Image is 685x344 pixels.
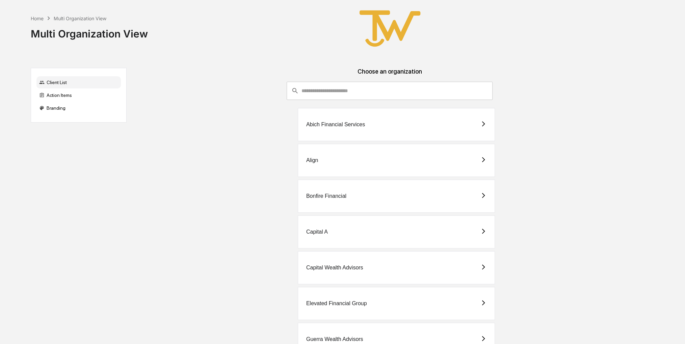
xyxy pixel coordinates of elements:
div: Abich Financial Services [306,122,365,128]
div: Branding [36,102,121,114]
div: Choose an organization [132,68,647,82]
img: True West [356,5,424,52]
div: Client List [36,76,121,88]
div: Capital Wealth Advisors [306,265,363,271]
div: Multi Organization View [31,22,148,40]
div: consultant-dashboard__filter-organizations-search-bar [287,82,493,100]
div: Capital A [306,229,328,235]
div: Align [306,157,318,163]
div: Home [31,16,44,21]
div: Multi Organization View [54,16,106,21]
div: Bonfire Financial [306,193,346,199]
div: Action Items [36,89,121,101]
div: Elevated Financial Group [306,300,367,307]
div: Guerra Wealth Advisors [306,336,363,342]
